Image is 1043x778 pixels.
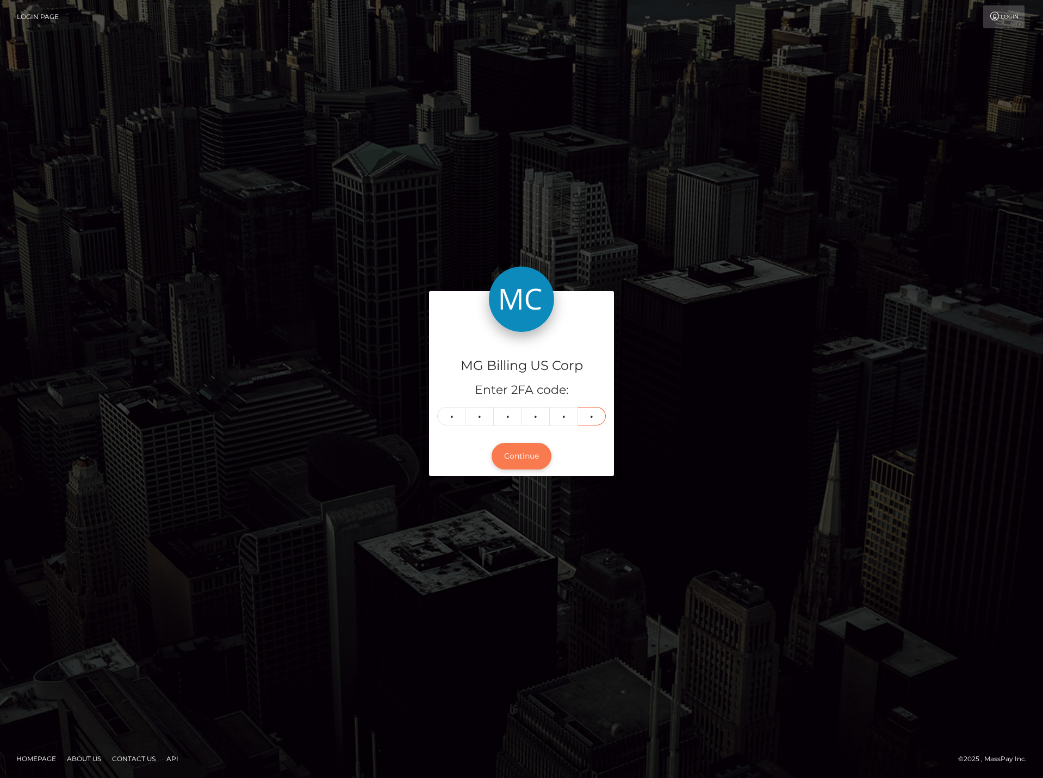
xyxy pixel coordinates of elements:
[492,443,551,470] button: Continue
[958,753,1035,765] div: © 2025 , MassPay Inc.
[162,750,183,767] a: API
[17,5,59,28] a: Login Page
[437,382,606,399] h5: Enter 2FA code:
[489,267,554,332] img: MG Billing US Corp
[108,750,160,767] a: Contact Us
[437,356,606,375] h4: MG Billing US Corp
[63,750,105,767] a: About Us
[983,5,1025,28] a: Login
[12,750,60,767] a: Homepage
